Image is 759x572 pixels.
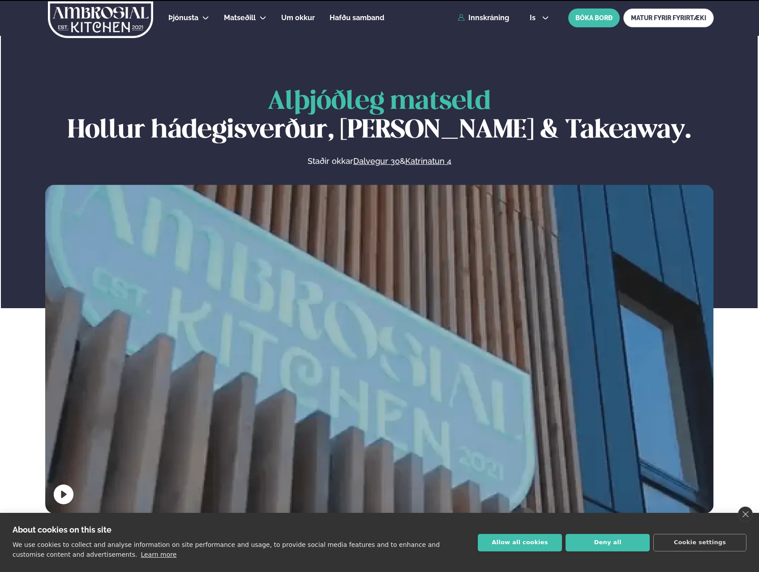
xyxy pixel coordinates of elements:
[13,525,111,534] strong: About cookies on this site
[224,13,256,22] span: Matseðill
[168,13,198,22] span: Þjónusta
[281,13,315,23] a: Um okkur
[738,507,753,522] a: close
[47,1,154,38] img: logo
[45,88,714,145] h1: Hollur hádegisverður, [PERSON_NAME] & Takeaway.
[523,14,556,22] button: is
[13,541,440,558] p: We use cookies to collect and analyse information on site performance and usage, to provide socia...
[210,156,549,167] p: Staðir okkar &
[268,90,491,114] span: Alþjóðleg matseld
[568,9,620,27] button: BÓKA BORÐ
[566,534,650,551] button: Deny all
[224,13,256,23] a: Matseðill
[478,534,562,551] button: Allow all cookies
[530,14,538,22] span: is
[281,13,315,22] span: Um okkur
[168,13,198,23] a: Þjónusta
[405,156,451,167] a: Katrinatun 4
[330,13,384,22] span: Hafðu samband
[353,156,400,167] a: Dalvegur 30
[330,13,384,23] a: Hafðu samband
[623,9,714,27] a: MATUR FYRIR FYRIRTÆKI
[458,14,509,22] a: Innskráning
[141,551,176,558] a: Learn more
[653,534,746,551] button: Cookie settings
